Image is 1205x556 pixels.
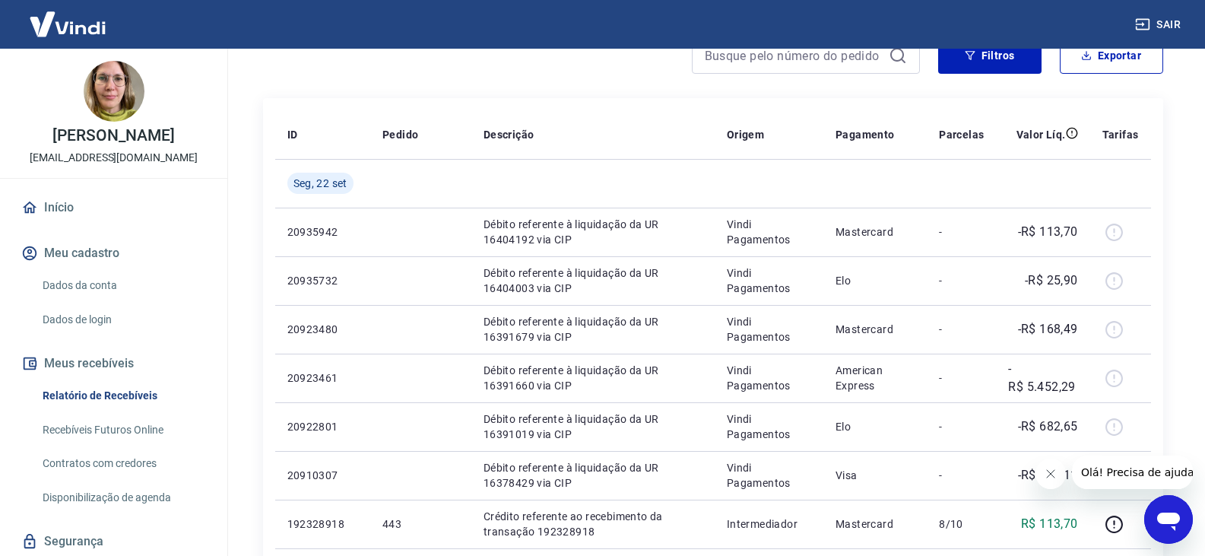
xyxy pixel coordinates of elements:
p: Débito referente à liquidação da UR 16404192 via CIP [484,217,702,247]
p: [PERSON_NAME] [52,128,174,144]
a: Dados da conta [36,270,209,301]
a: Contratos com credores [36,448,209,479]
img: Vindi [18,1,117,47]
iframe: Fechar mensagem [1035,459,1066,489]
a: Início [18,191,209,224]
p: American Express [836,363,915,393]
p: 20910307 [287,468,358,483]
p: - [939,468,984,483]
p: Débito referente à liquidação da UR 16391679 via CIP [484,314,702,345]
p: Vindi Pagamentos [727,314,811,345]
p: 20923480 [287,322,358,337]
p: 20923461 [287,370,358,386]
p: -R$ 168,49 [1018,320,1078,338]
p: Intermediador [727,516,811,532]
p: Visa [836,468,915,483]
p: Descrição [484,127,534,142]
p: Parcelas [939,127,984,142]
p: Vindi Pagamentos [727,363,811,393]
a: Disponibilização de agenda [36,482,209,513]
span: Seg, 22 set [293,176,347,191]
p: 192328918 [287,516,358,532]
p: -R$ 25,90 [1025,272,1078,290]
p: Tarifas [1102,127,1139,142]
p: -R$ 682,65 [1018,418,1078,436]
p: 8/10 [939,516,984,532]
p: Vindi Pagamentos [727,217,811,247]
p: Mastercard [836,322,915,337]
p: -R$ 113,70 [1018,223,1078,241]
input: Busque pelo número do pedido [705,44,883,67]
p: Mastercard [836,516,915,532]
button: Sair [1132,11,1187,39]
span: Olá! Precisa de ajuda? [9,11,128,23]
button: Filtros [938,37,1042,74]
p: 20922801 [287,419,358,434]
img: 87f57c15-88ce-4ef7-9099-1f0b81198928.jpeg [84,61,144,122]
a: Recebíveis Futuros Online [36,415,209,446]
p: Origem [727,127,764,142]
p: Vindi Pagamentos [727,411,811,442]
p: ID [287,127,298,142]
p: Pedido [382,127,418,142]
p: Valor Líq. [1016,127,1066,142]
a: Dados de login [36,304,209,335]
p: Débito referente à liquidação da UR 16391660 via CIP [484,363,702,393]
p: R$ 113,70 [1021,515,1078,533]
p: Pagamento [836,127,895,142]
p: 20935942 [287,224,358,240]
p: Elo [836,273,915,288]
p: - [939,224,984,240]
iframe: Botão para abrir a janela de mensagens [1144,495,1193,544]
p: - [939,273,984,288]
iframe: Mensagem da empresa [1072,456,1193,489]
p: [EMAIL_ADDRESS][DOMAIN_NAME] [30,150,198,166]
p: -R$ 676,11 [1018,466,1078,485]
a: Relatório de Recebíveis [36,380,209,411]
p: Débito referente à liquidação da UR 16391019 via CIP [484,411,702,442]
p: -R$ 5.452,29 [1008,360,1077,396]
button: Meu cadastro [18,237,209,270]
p: Débito referente à liquidação da UR 16378429 via CIP [484,460,702,491]
p: - [939,419,984,434]
p: Débito referente à liquidação da UR 16404003 via CIP [484,265,702,296]
button: Meus recebíveis [18,347,209,380]
p: Elo [836,419,915,434]
p: Vindi Pagamentos [727,460,811,491]
p: Vindi Pagamentos [727,265,811,296]
p: 443 [382,516,459,532]
p: - [939,322,984,337]
p: - [939,370,984,386]
p: Crédito referente ao recebimento da transação 192328918 [484,509,702,539]
p: Mastercard [836,224,915,240]
p: 20935732 [287,273,358,288]
button: Exportar [1060,37,1163,74]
